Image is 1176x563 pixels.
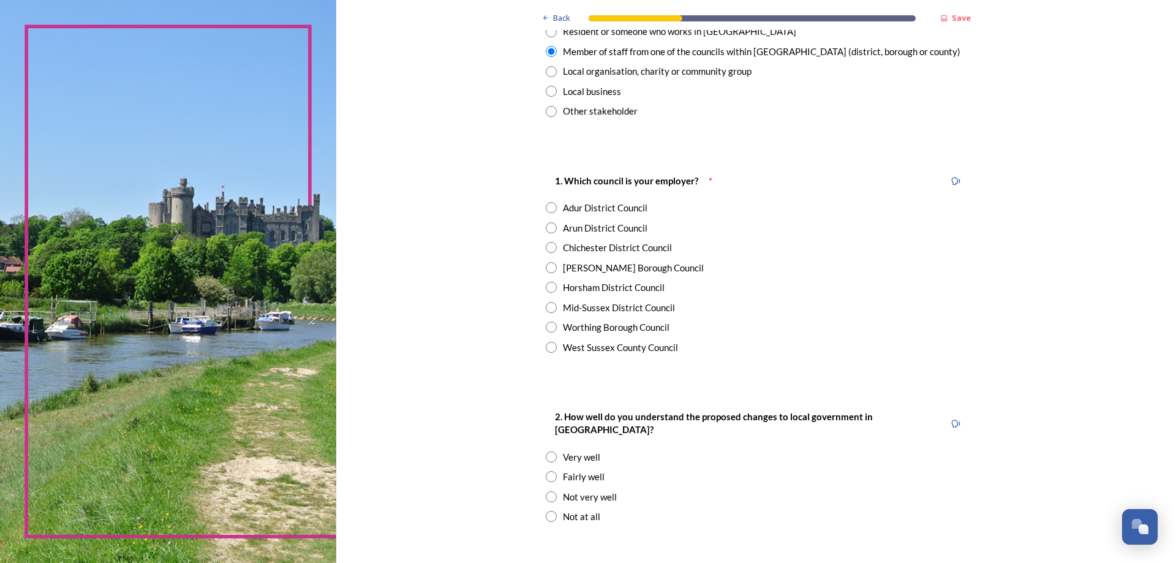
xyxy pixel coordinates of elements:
span: Back [553,12,570,24]
div: Chichester District Council [563,241,672,255]
div: Worthing Borough Council [563,320,669,334]
div: Not at all [563,510,600,524]
div: Member of staff from one of the councils within [GEOGRAPHIC_DATA] (district, borough or county) [563,45,960,59]
div: Very well [563,450,600,464]
div: Mid-Sussex District Council [563,301,675,315]
strong: Save [952,12,971,23]
strong: 1. Which council is your employer? [555,175,698,186]
div: West Sussex County Council [563,341,678,355]
strong: 2. How well do you understand the proposed changes to local government in [GEOGRAPHIC_DATA]? [555,411,875,435]
div: Fairly well [563,470,605,484]
div: Horsham District Council [563,281,665,295]
div: Arun District Council [563,221,647,235]
div: Resident or someone who works in [GEOGRAPHIC_DATA] [563,25,796,39]
div: Local business [563,85,621,99]
div: [PERSON_NAME] Borough Council [563,261,704,275]
div: Other stakeholder [563,104,638,118]
button: Open Chat [1122,509,1158,545]
div: Adur District Council [563,201,647,215]
div: Not very well [563,490,617,504]
div: Local organisation, charity or community group [563,64,752,78]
